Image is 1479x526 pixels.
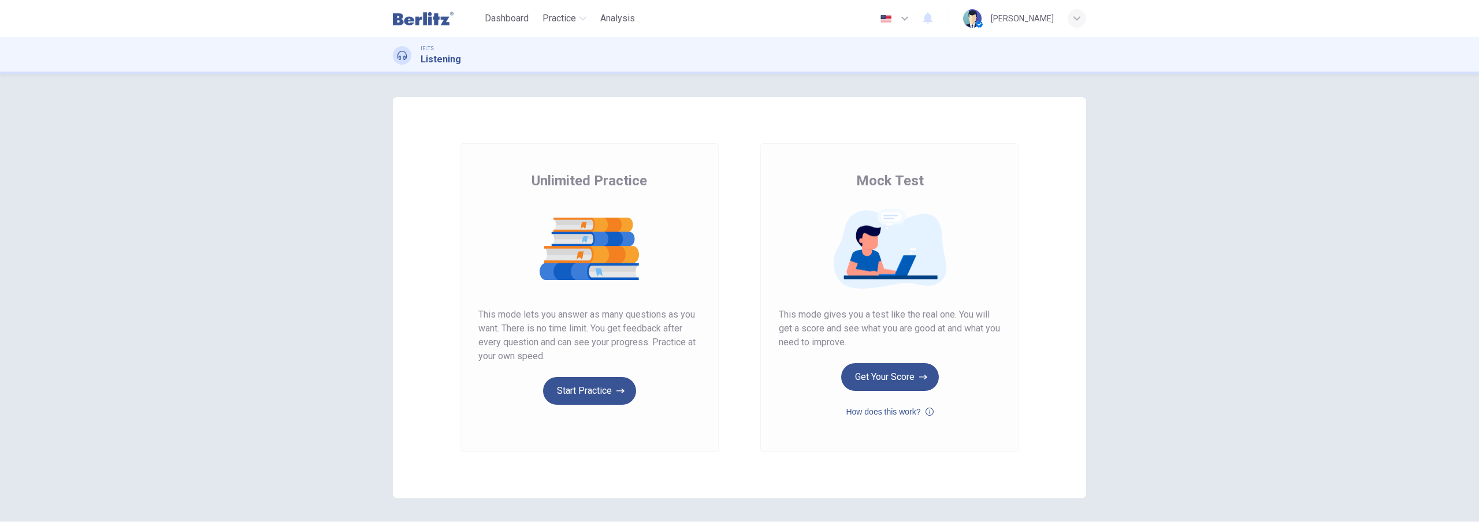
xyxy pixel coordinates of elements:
span: Analysis [600,12,635,25]
img: Berlitz Latam logo [393,7,454,30]
button: Practice [538,8,591,29]
button: How does this work? [846,405,933,419]
span: Mock Test [856,171,924,190]
span: Dashboard [485,12,529,25]
button: Dashboard [480,8,533,29]
span: Unlimited Practice [532,171,647,190]
button: Get Your Score [841,363,939,391]
img: Profile picture [963,9,982,28]
button: Start Practice [543,377,636,405]
a: Berlitz Latam logo [393,7,480,30]
button: Analysis [596,8,640,29]
img: en [879,14,893,23]
h1: Listening [421,53,461,66]
span: Practice [542,12,576,25]
span: This mode lets you answer as many questions as you want. There is no time limit. You get feedback... [478,308,700,363]
span: This mode gives you a test like the real one. You will get a score and see what you are good at a... [779,308,1001,349]
div: [PERSON_NAME] [991,12,1054,25]
span: IELTS [421,44,434,53]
